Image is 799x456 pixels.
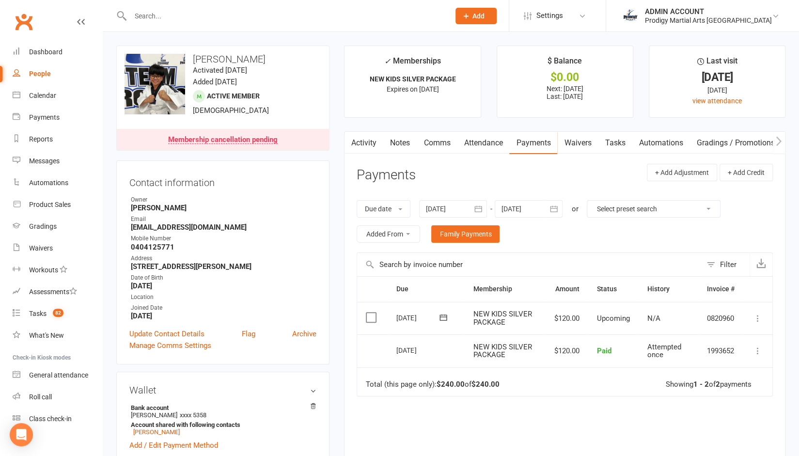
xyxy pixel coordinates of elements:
[292,328,316,340] a: Archive
[133,428,180,436] a: [PERSON_NAME]
[131,223,316,232] strong: [EMAIL_ADDRESS][DOMAIN_NAME]
[417,132,457,154] a: Comms
[180,411,206,419] span: xxxx 5358
[13,237,102,259] a: Waivers
[12,10,36,34] a: Clubworx
[29,157,60,165] div: Messages
[29,244,53,252] div: Waivers
[29,70,51,78] div: People
[131,254,316,263] div: Address
[29,179,68,187] div: Automations
[471,380,499,389] strong: $240.00
[369,75,455,83] strong: NEW KIDS SILVER PACKAGE
[193,78,237,86] time: Added [DATE]
[546,277,588,301] th: Amount
[13,172,102,194] a: Automations
[645,7,772,16] div: ADMIN ACCOUNT
[193,66,247,75] time: Activated [DATE]
[621,6,640,26] img: thumb_image1686208220.png
[455,8,497,24] button: Add
[29,113,60,121] div: Payments
[131,273,316,283] div: Date of Birth
[131,262,316,271] strong: [STREET_ADDRESS][PERSON_NAME]
[647,314,660,323] span: N/A
[597,314,630,323] span: Upcoming
[29,92,56,99] div: Calendar
[689,132,781,154] a: Gradings / Promotions
[557,132,598,154] a: Waivers
[357,253,702,276] input: Search by invoice number
[366,380,499,389] div: Total (this page only): of
[698,277,743,301] th: Invoice #
[129,340,211,351] a: Manage Comms Settings
[546,334,588,367] td: $120.00
[29,415,72,423] div: Class check-in
[697,55,737,72] div: Last visit
[29,266,58,274] div: Workouts
[571,203,578,215] div: or
[388,277,464,301] th: Due
[131,282,316,290] strong: [DATE]
[131,204,316,212] strong: [PERSON_NAME]
[29,331,64,339] div: What's New
[546,302,588,335] td: $120.00
[29,288,77,296] div: Assessments
[720,259,736,270] div: Filter
[129,440,218,451] a: Add / Edit Payment Method
[473,310,532,327] span: NEW KIDS SILVER PACKAGE
[13,107,102,128] a: Payments
[131,421,312,428] strong: Account shared with following contacts
[125,54,185,114] img: image1706162592.png
[658,85,776,95] div: [DATE]
[13,386,102,408] a: Roll call
[431,225,500,243] a: Family Payments
[436,380,464,389] strong: $240.00
[29,135,53,143] div: Reports
[457,132,509,154] a: Attendance
[13,150,102,172] a: Messages
[129,173,316,188] h3: Contact information
[13,216,102,237] a: Gradings
[396,310,441,325] div: [DATE]
[639,277,698,301] th: History
[131,312,316,320] strong: [DATE]
[125,54,321,64] h3: [PERSON_NAME]
[131,234,316,243] div: Mobile Number
[693,380,709,389] strong: 1 - 2
[698,334,743,367] td: 1993652
[131,215,316,224] div: Email
[597,346,611,355] span: Paid
[131,195,316,204] div: Owner
[13,128,102,150] a: Reports
[357,168,416,183] h3: Payments
[647,164,717,181] button: + Add Adjustment
[702,253,750,276] button: Filter
[29,48,63,56] div: Dashboard
[506,72,624,82] div: $0.00
[658,72,776,82] div: [DATE]
[127,9,443,23] input: Search...
[10,423,33,446] div: Open Intercom Messenger
[168,136,278,144] div: Membership cancellation pending
[13,408,102,430] a: Class kiosk mode
[720,164,773,181] button: + Add Credit
[506,85,624,100] p: Next: [DATE] Last: [DATE]
[13,303,102,325] a: Tasks 82
[632,132,689,154] a: Automations
[548,55,582,72] div: $ Balance
[472,12,485,20] span: Add
[588,277,639,301] th: Status
[386,85,439,93] span: Expires on [DATE]
[13,85,102,107] a: Calendar
[384,55,441,73] div: Memberships
[464,277,545,301] th: Membership
[131,243,316,252] strong: 0404125771
[357,200,410,218] button: Due date
[193,106,269,115] span: [DEMOGRAPHIC_DATA]
[647,343,681,360] span: Attempted once
[129,328,204,340] a: Update Contact Details
[598,132,632,154] a: Tasks
[473,343,532,360] span: NEW KIDS SILVER PACKAGE
[13,281,102,303] a: Assessments
[645,16,772,25] div: Prodigy Martial Arts [GEOGRAPHIC_DATA]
